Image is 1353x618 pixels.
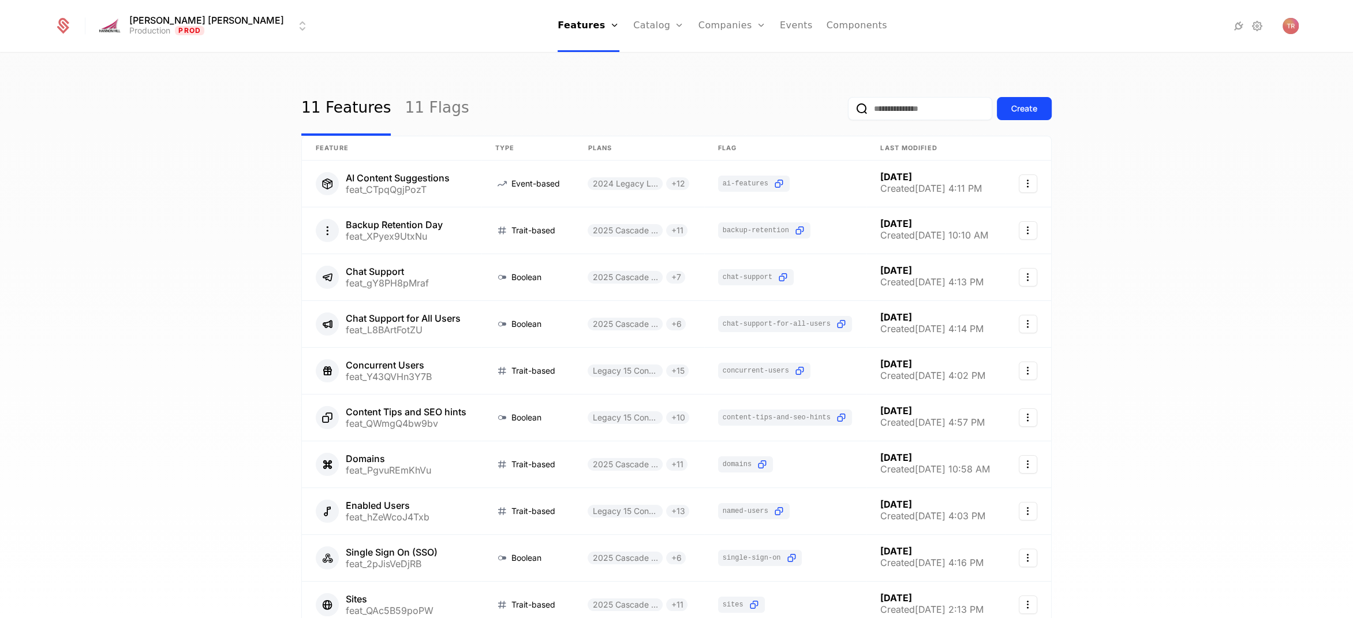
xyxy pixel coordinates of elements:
[866,136,1004,161] th: Last Modified
[481,136,574,161] th: Type
[301,81,391,136] a: 11 Features
[99,13,309,39] button: Select environment
[1250,19,1264,33] a: Settings
[1019,549,1037,567] button: Select action
[997,97,1052,120] button: Create
[1019,455,1037,474] button: Select action
[1019,268,1037,286] button: Select action
[1019,315,1037,333] button: Select action
[302,136,481,161] th: Feature
[129,25,170,36] div: Production
[574,136,704,161] th: Plans
[1011,103,1037,114] div: Create
[1019,221,1037,240] button: Select action
[1283,18,1299,34] img: Tim Reilly
[1019,174,1037,193] button: Select action
[1019,408,1037,427] button: Select action
[1283,18,1299,34] button: Open user button
[1232,19,1246,33] a: Integrations
[704,136,867,161] th: Flag
[129,16,284,25] span: [PERSON_NAME] [PERSON_NAME]
[175,26,204,35] span: Prod
[405,81,469,136] a: 11 Flags
[1019,595,1037,614] button: Select action
[1019,502,1037,520] button: Select action
[96,17,124,35] img: Hannon Hill
[1019,362,1037,380] button: Select action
